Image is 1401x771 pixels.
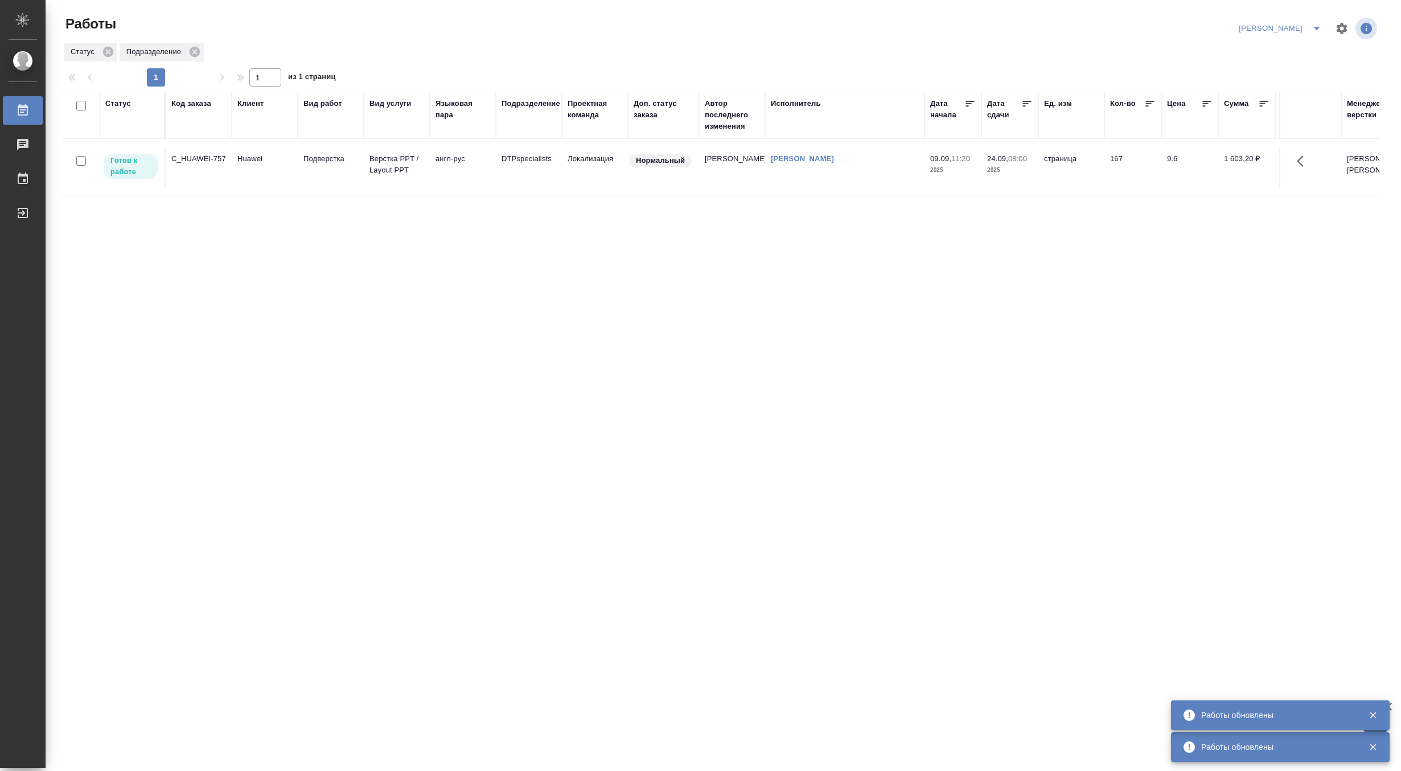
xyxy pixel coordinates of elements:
td: англ-рус [430,147,496,187]
button: Закрыть [1361,710,1384,720]
div: Код заказа [171,98,211,109]
td: 167 [1104,147,1161,187]
div: Кол-во [1110,98,1136,109]
p: Нормальный [636,155,685,166]
div: Вид работ [303,98,342,109]
td: 9.6 [1161,147,1218,187]
div: Автор последнего изменения [705,98,759,132]
td: [PERSON_NAME] [699,147,765,187]
p: Подразделение [126,46,185,58]
div: Ед. изм [1044,98,1072,109]
p: Подверстка [303,153,358,165]
p: Верстка PPT / Layout PPT [369,153,424,176]
p: Готов к работе [110,155,151,178]
p: 24.09, [987,154,1008,163]
div: Статус [105,98,131,109]
span: Настроить таблицу [1328,15,1355,42]
span: из 1 страниц [288,70,336,87]
div: Дата сдачи [987,98,1021,121]
div: Исполнитель [771,98,821,109]
td: 1 603,20 ₽ [1218,147,1275,187]
div: Проектная команда [568,98,622,121]
td: Локализация [562,147,628,187]
p: 2025 [930,165,976,176]
div: Подразделение [120,43,204,61]
p: 2025 [987,165,1033,176]
span: Работы [63,15,116,33]
span: Посмотреть информацию [1355,18,1379,39]
div: Цена [1167,98,1186,109]
p: 09.09, [930,154,951,163]
div: Статус [64,43,117,61]
a: [PERSON_NAME] [771,154,834,163]
p: Статус [71,46,98,58]
td: страница [1038,147,1104,187]
button: Закрыть [1361,742,1384,752]
p: 11:20 [951,154,970,163]
div: C_HUAWEI-757 [171,153,226,165]
div: Дата начала [930,98,964,121]
div: Сумма [1224,98,1248,109]
p: 08:00 [1008,154,1027,163]
div: Языковая пара [435,98,490,121]
div: Вид услуги [369,98,412,109]
div: Работы обновлены [1201,741,1351,753]
div: Работы обновлены [1201,710,1351,721]
div: Исполнитель может приступить к работе [102,153,159,180]
p: Huawei [237,153,292,165]
div: Подразделение [502,98,560,109]
div: Клиент [237,98,264,109]
div: Доп. статус заказа [634,98,693,121]
div: split button [1236,19,1328,38]
td: DTPspecialists [496,147,562,187]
